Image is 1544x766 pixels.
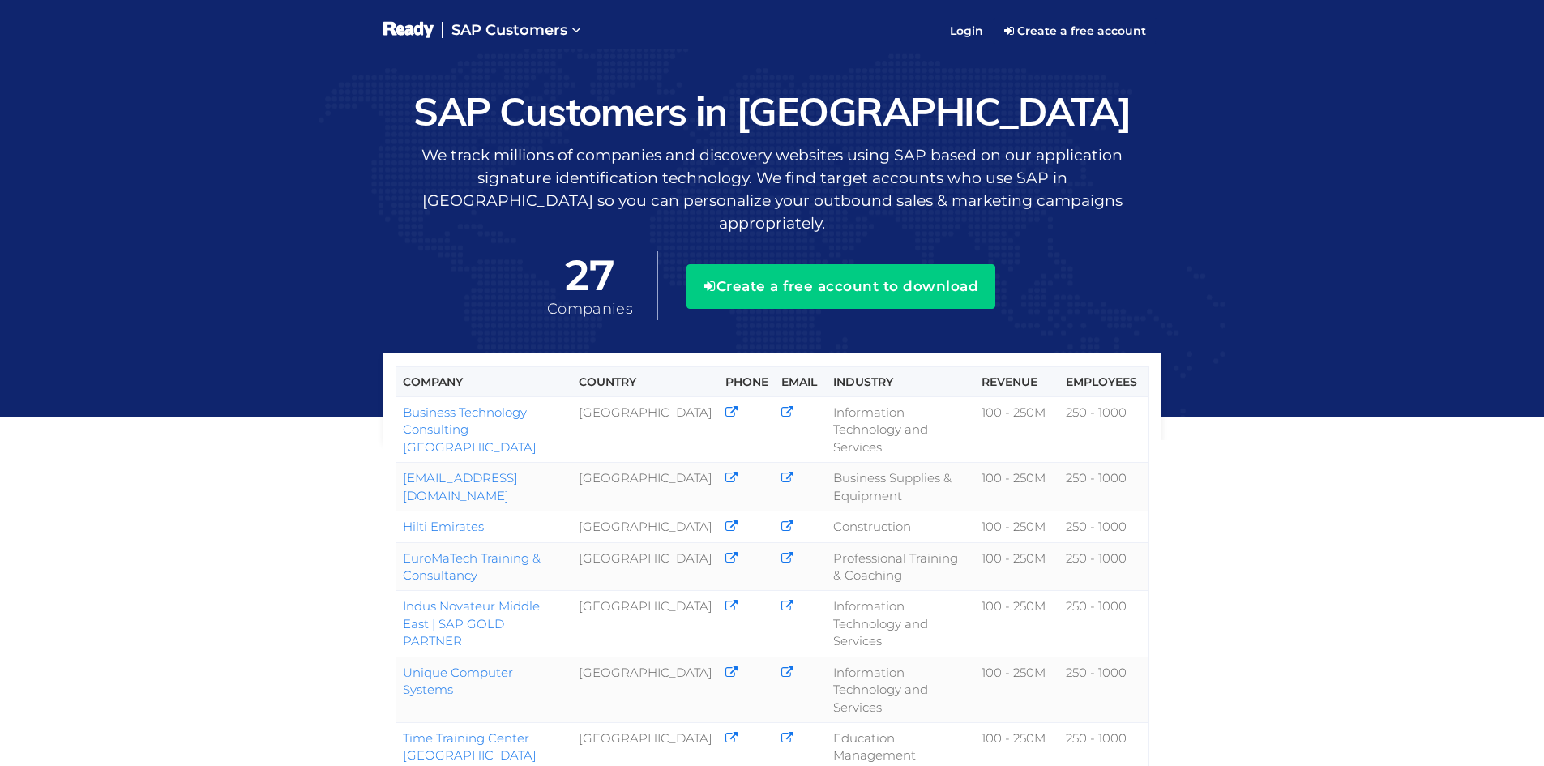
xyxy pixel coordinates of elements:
[827,397,975,463] td: Information Technology and Services
[572,542,719,591] td: [GEOGRAPHIC_DATA]
[1059,657,1148,722] td: 250 - 1000
[403,519,484,534] a: Hilti Emirates
[975,367,1059,397] th: Revenue
[403,598,540,648] a: Indus Novateur Middle East | SAP GOLD PARTNER
[451,21,567,39] span: SAP Customers
[572,657,719,722] td: [GEOGRAPHIC_DATA]
[993,18,1157,44] a: Create a free account
[719,367,775,397] th: Phone
[572,511,719,542] td: [GEOGRAPHIC_DATA]
[572,591,719,657] td: [GEOGRAPHIC_DATA]
[1059,397,1148,463] td: 250 - 1000
[396,367,572,397] th: Company
[827,542,975,591] td: Professional Training & Coaching
[827,367,975,397] th: Industry
[1059,591,1148,657] td: 250 - 1000
[975,397,1059,463] td: 100 - 250M
[827,591,975,657] td: Information Technology and Services
[1059,511,1148,542] td: 250 - 1000
[975,511,1059,542] td: 100 - 250M
[383,90,1161,133] h1: SAP Customers in [GEOGRAPHIC_DATA]
[383,144,1161,235] p: We track millions of companies and discovery websites using SAP based on our application signatur...
[1059,367,1148,397] th: Employees
[572,397,719,463] td: [GEOGRAPHIC_DATA]
[686,264,995,308] button: Create a free account to download
[975,591,1059,657] td: 100 - 250M
[1059,463,1148,511] td: 250 - 1000
[975,542,1059,591] td: 100 - 250M
[403,470,518,503] a: [EMAIL_ADDRESS][DOMAIN_NAME]
[827,463,975,511] td: Business Supplies & Equipment
[827,657,975,722] td: Information Technology and Services
[403,550,541,583] a: EuroMaTech Training & Consultancy
[827,511,975,542] td: Construction
[383,20,434,41] img: logo
[572,367,719,397] th: Country
[442,8,591,53] a: SAP Customers
[547,252,633,299] span: 27
[403,665,513,697] a: Unique Computer Systems
[403,730,537,763] a: Time Training Center [GEOGRAPHIC_DATA]
[950,24,983,38] span: Login
[547,300,633,318] span: Companies
[975,657,1059,722] td: 100 - 250M
[975,463,1059,511] td: 100 - 250M
[403,404,537,455] a: Business Technology Consulting [GEOGRAPHIC_DATA]
[572,463,719,511] td: [GEOGRAPHIC_DATA]
[775,367,827,397] th: Email
[1059,542,1148,591] td: 250 - 1000
[940,11,993,51] a: Login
